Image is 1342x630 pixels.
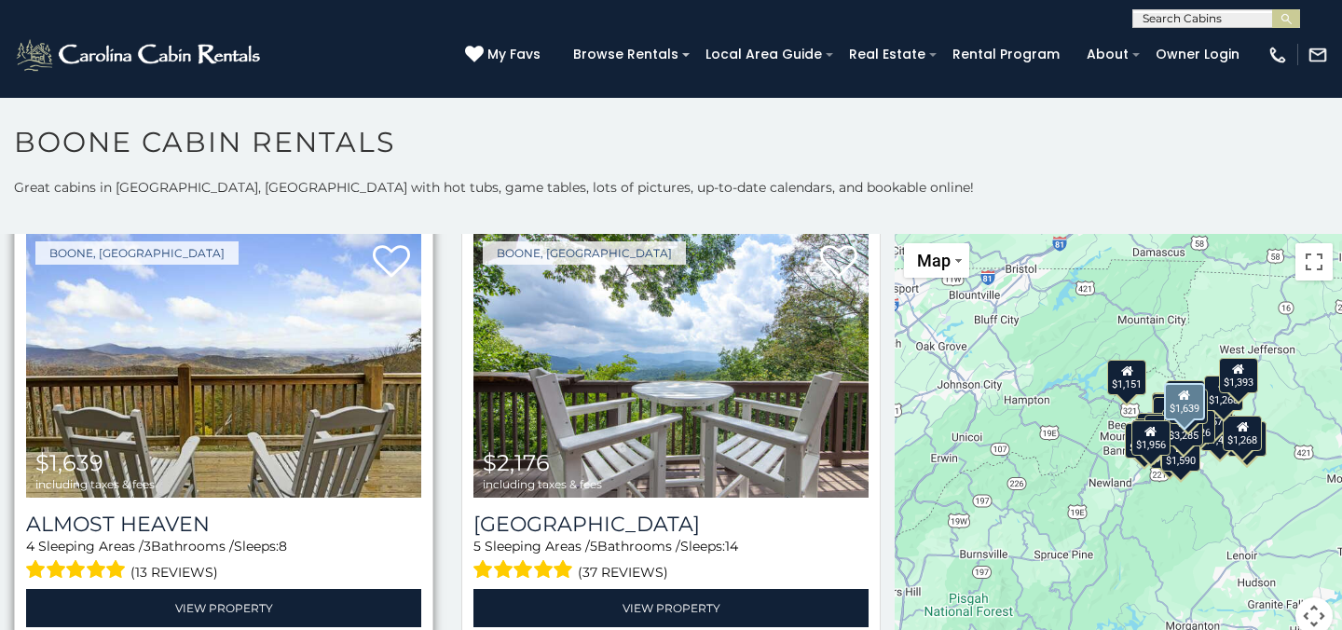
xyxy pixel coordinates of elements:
a: Boone, [GEOGRAPHIC_DATA] [35,241,239,265]
span: $2,176 [483,449,550,476]
h3: Pinnacle View Lodge [473,512,869,537]
span: including taxes & fees [35,478,155,490]
a: Pinnacle View Lodge $2,176 including taxes & fees [473,232,869,497]
div: $1,268 [1223,416,1262,451]
div: $1,718 [1137,413,1176,448]
div: $1,151 [1107,360,1146,395]
a: Add to favorites [820,243,857,282]
span: (13 reviews) [130,560,218,584]
a: Boone, [GEOGRAPHIC_DATA] [483,241,686,265]
div: $3,285 [1164,411,1203,446]
img: phone-regular-white.png [1267,45,1288,65]
div: $1,765 [1166,380,1205,416]
a: Browse Rentals [564,40,688,69]
button: Change map style [904,243,969,278]
span: 5 [590,538,597,555]
div: $1,639 [1164,383,1205,420]
span: Map [917,251,951,270]
a: Almost Heaven $1,639 including taxes & fees [26,232,421,497]
span: 4 [26,538,34,555]
span: $1,639 [35,449,103,476]
a: Rental Program [943,40,1069,69]
img: mail-regular-white.png [1308,45,1328,65]
div: $1,956 [1131,420,1171,456]
a: View Property [473,589,869,627]
a: Local Area Guide [696,40,831,69]
span: including taxes & fees [483,478,602,490]
img: White-1-2.png [14,36,266,74]
span: 5 [473,538,481,555]
img: Almost Heaven [26,232,421,497]
span: (37 reviews) [578,560,668,584]
a: [GEOGRAPHIC_DATA] [473,512,869,537]
div: $1,590 [1161,436,1200,472]
a: Almost Heaven [26,512,421,537]
a: My Favs [465,45,545,65]
div: Sleeping Areas / Bathrooms / Sleeps: [26,537,421,584]
span: My Favs [487,45,541,64]
a: Owner Login [1146,40,1249,69]
div: Sleeping Areas / Bathrooms / Sleeps: [473,537,869,584]
button: Toggle fullscreen view [1295,243,1333,281]
img: Pinnacle View Lodge [473,232,869,497]
span: 14 [725,538,738,555]
div: $1,473 [1200,416,1239,451]
span: 8 [279,538,287,555]
a: View Property [26,589,421,627]
div: $1,902 [1125,423,1164,459]
span: 3 [144,538,151,555]
a: Real Estate [840,40,935,69]
div: $2,535 [1152,393,1191,429]
a: About [1077,40,1138,69]
a: Add to favorites [373,243,410,282]
div: $1,393 [1219,358,1258,393]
